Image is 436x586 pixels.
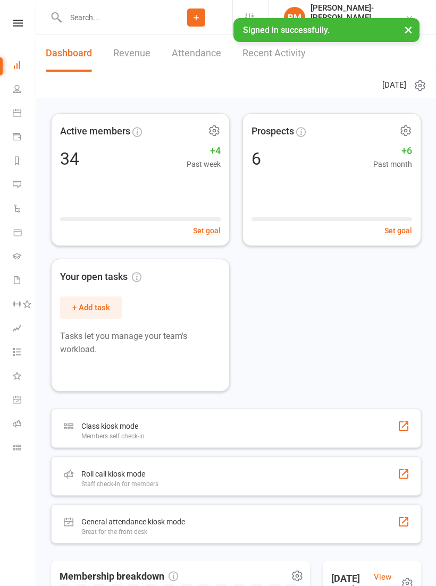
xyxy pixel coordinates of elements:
[81,480,158,488] div: Staff check-in for members
[81,528,185,536] div: Great for the front desk
[251,150,261,167] div: 6
[81,468,158,480] div: Roll call kiosk mode
[62,10,160,25] input: Search...
[13,389,37,413] a: General attendance kiosk mode
[13,78,37,102] a: People
[13,54,37,78] a: Dashboard
[399,18,418,41] button: ×
[172,35,221,72] a: Attendance
[13,150,37,174] a: Reports
[284,7,305,28] div: BM
[13,222,37,245] a: Product Sales
[373,158,412,170] span: Past month
[384,225,412,236] button: Set goal
[187,158,221,170] span: Past week
[13,317,37,341] a: Assessments
[243,25,330,35] span: Signed in successfully.
[81,432,145,440] div: Members self check-in
[373,143,412,159] span: +6
[60,569,178,584] span: Membership breakdown
[60,150,79,167] div: 34
[251,124,294,139] span: Prospects
[13,102,37,126] a: Calendar
[60,329,221,356] p: Tasks let you manage your team's workload.
[13,126,37,150] a: Payments
[187,143,221,159] span: +4
[113,35,150,72] a: Revenue
[81,420,145,432] div: Class kiosk mode
[242,35,306,72] a: Recent Activity
[60,269,141,285] span: Your open tasks
[311,3,405,22] div: [PERSON_NAME]-[PERSON_NAME]
[60,124,130,139] span: Active members
[46,35,92,72] a: Dashboard
[13,413,37,437] a: Roll call kiosk mode
[13,437,37,461] a: Class kiosk mode
[13,365,37,389] a: What's New
[81,515,185,528] div: General attendance kiosk mode
[193,225,221,236] button: Set goal
[60,296,122,319] button: + Add task
[382,79,406,91] span: [DATE]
